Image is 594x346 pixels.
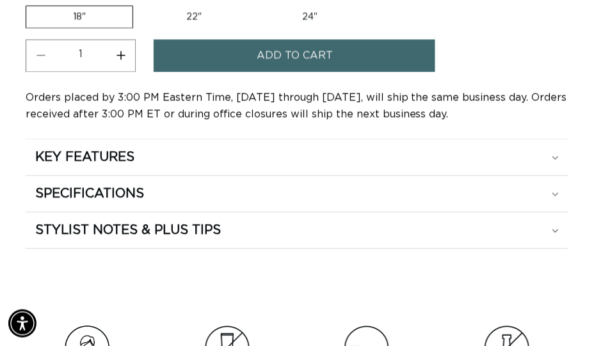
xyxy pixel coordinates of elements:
[35,149,134,166] h2: KEY FEATURES
[26,140,568,176] summary: KEY FEATURES
[26,213,568,249] summary: STYLIST NOTES & PLUS TIPS
[257,40,333,72] span: Add to cart
[140,6,249,28] label: 22"
[8,309,36,338] div: Accessibility Menu
[26,176,568,212] summary: SPECIFICATIONS
[35,186,144,202] h2: SPECIFICATIONS
[530,284,594,346] iframe: Chat Widget
[35,222,221,239] h2: STYLIST NOTES & PLUS TIPS
[26,6,133,29] label: 18"
[255,6,364,28] label: 24"
[26,93,567,120] span: Orders placed by 3:00 PM Eastern Time, [DATE] through [DATE], will ship the same business day. Or...
[154,40,435,72] button: Add to cart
